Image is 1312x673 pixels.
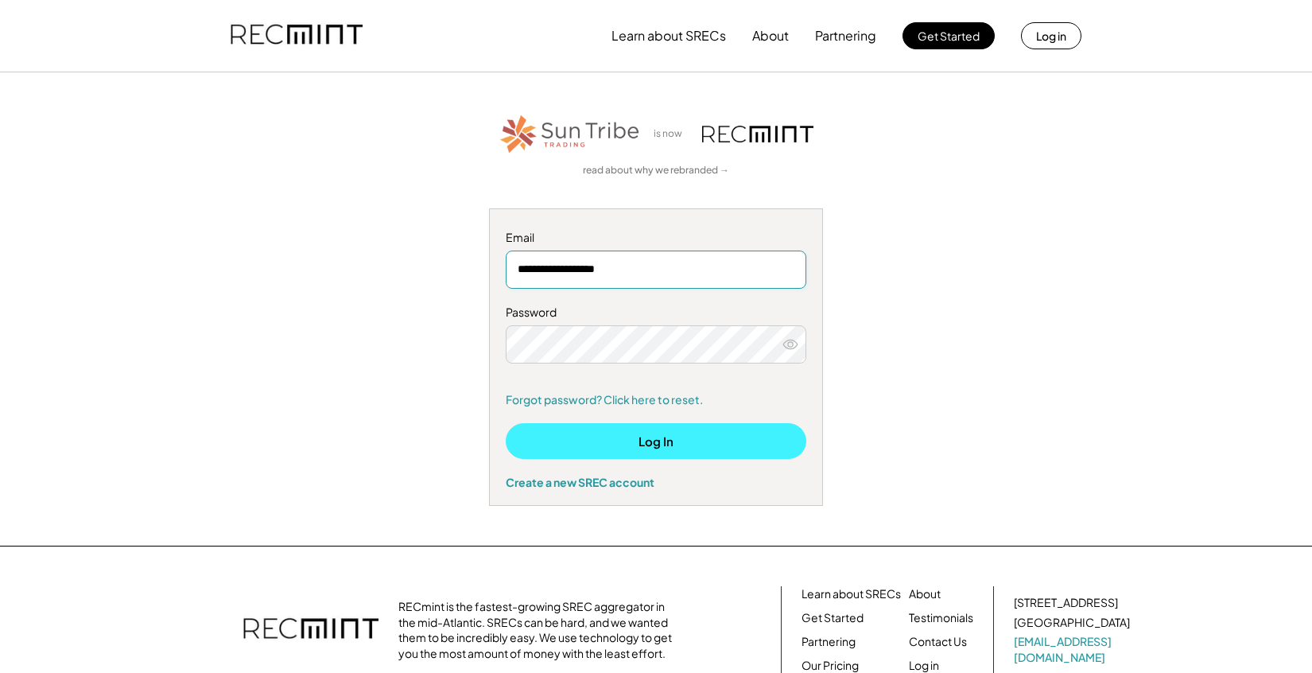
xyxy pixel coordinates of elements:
a: About [909,586,941,602]
div: Password [506,305,806,321]
div: Create a new SREC account [506,475,806,489]
button: Learn about SRECs [611,20,726,52]
button: About [752,20,789,52]
a: [EMAIL_ADDRESS][DOMAIN_NAME] [1014,634,1133,665]
div: [STREET_ADDRESS] [1014,595,1118,611]
div: is now [650,127,694,141]
a: read about why we rebranded → [583,164,729,177]
img: recmint-logotype%403x.png [231,9,363,63]
a: Forgot password? Click here to reset. [506,392,806,408]
div: [GEOGRAPHIC_DATA] [1014,615,1130,631]
img: STT_Horizontal_Logo%2B-%2BColor.png [499,112,642,156]
div: RECmint is the fastest-growing SREC aggregator in the mid-Atlantic. SRECs can be hard, and we wan... [398,599,681,661]
a: Get Started [802,610,864,626]
button: Partnering [815,20,876,52]
button: Get Started [902,22,995,49]
a: Learn about SRECs [802,586,901,602]
img: recmint-logotype%403x.png [243,602,378,658]
div: Email [506,230,806,246]
a: Partnering [802,634,856,650]
button: Log In [506,423,806,459]
a: Testimonials [909,610,973,626]
button: Log in [1021,22,1081,49]
img: recmint-logotype%403x.png [702,126,813,142]
a: Contact Us [909,634,967,650]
